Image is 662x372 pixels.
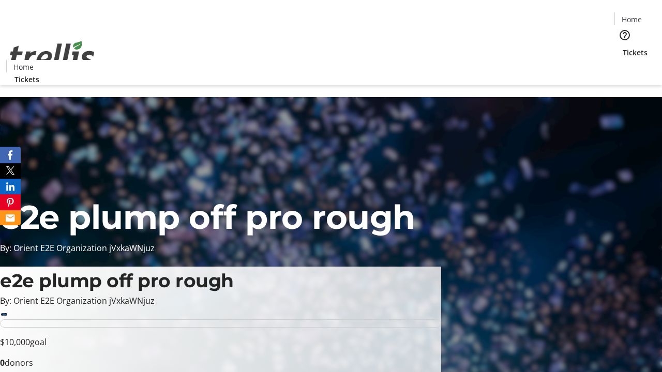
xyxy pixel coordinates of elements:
[615,14,648,25] a: Home
[614,25,635,45] button: Help
[6,74,48,85] a: Tickets
[622,14,642,25] span: Home
[7,61,40,72] a: Home
[14,74,39,85] span: Tickets
[13,61,34,72] span: Home
[623,47,648,58] span: Tickets
[6,29,98,81] img: Orient E2E Organization jVxkaWNjuz's Logo
[614,47,656,58] a: Tickets
[614,58,635,79] button: Cart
